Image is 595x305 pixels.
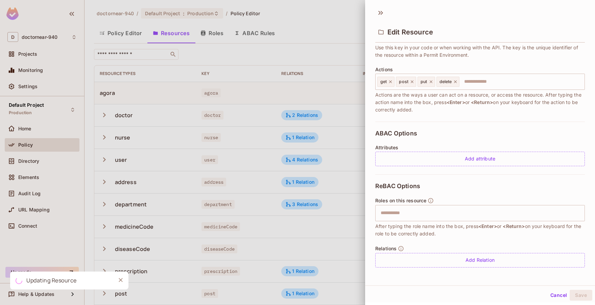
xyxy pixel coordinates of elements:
[375,253,585,268] div: Add Relation
[375,145,399,150] span: Attributes
[503,223,525,229] span: <Return>
[380,79,387,84] span: get
[375,223,585,237] span: After typing the role name into the box, press or on your keyboard for the role to be correctly a...
[116,275,126,285] button: Close
[377,77,395,87] div: get
[447,99,465,105] span: <Enter>
[570,290,592,301] button: Save
[375,183,420,189] span: ReBAC Options
[421,79,427,84] span: put
[375,130,417,137] span: ABAC Options
[418,77,435,87] div: put
[399,79,408,84] span: post
[26,276,77,285] div: Updating Resource
[387,28,433,36] span: Edit Resource
[375,67,393,72] span: Actions
[478,223,497,229] span: <Enter>
[375,246,397,251] span: Relations
[375,44,585,59] span: Use this key in your code or when working with the API. The key is the unique identifier of the r...
[436,77,460,87] div: delete
[375,152,585,166] div: Add attribute
[375,198,426,203] span: Roles on this resource
[439,79,452,84] span: delete
[396,77,416,87] div: post
[471,99,493,105] span: <Return>
[375,91,585,113] span: Actions are the ways a user can act on a resource, or access the resource. After typing the actio...
[548,290,570,301] button: Cancel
